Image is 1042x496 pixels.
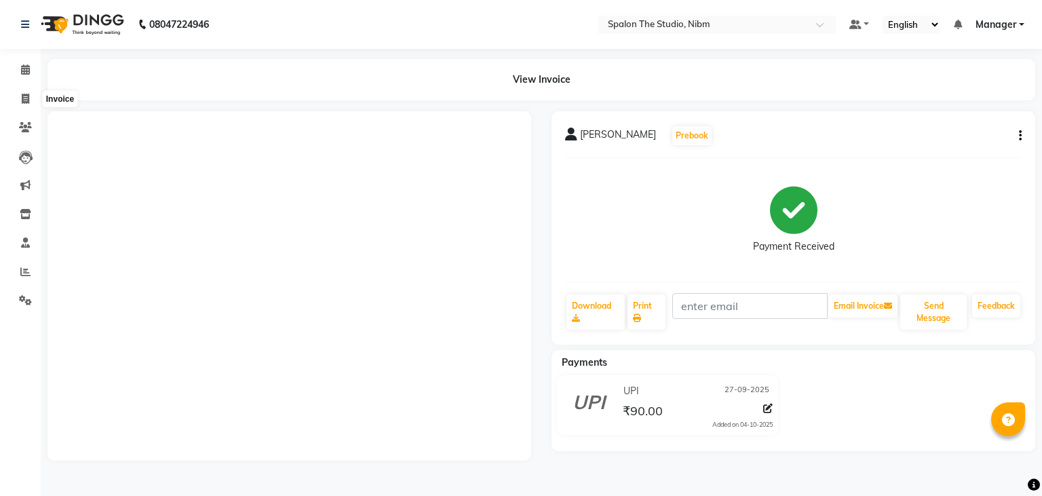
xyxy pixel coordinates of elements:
[828,294,898,318] button: Email Invoice
[628,294,665,330] a: Print
[900,294,967,330] button: Send Message
[972,294,1020,318] a: Feedback
[149,5,209,43] b: 08047224946
[976,18,1016,32] span: Manager
[47,59,1035,100] div: View Invoice
[712,420,773,430] div: Added on 04-10-2025
[43,91,77,107] div: Invoice
[672,126,712,145] button: Prebook
[753,240,834,254] div: Payment Received
[35,5,128,43] img: logo
[725,384,769,398] span: 27-09-2025
[623,403,663,422] span: ₹90.00
[580,128,656,147] span: [PERSON_NAME]
[985,442,1028,482] iframe: chat widget
[672,293,828,319] input: enter email
[562,356,607,368] span: Payments
[566,294,625,330] a: Download
[623,384,639,398] span: UPI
